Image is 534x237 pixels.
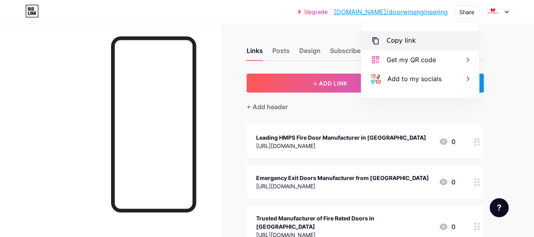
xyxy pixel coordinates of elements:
[256,133,426,142] div: Leading HMPS Fire Door Manufacturer in [GEOGRAPHIC_DATA]
[439,177,455,187] div: 0
[439,222,455,231] div: 0
[272,46,290,60] div: Posts
[387,36,416,46] div: Copy link
[330,46,366,60] div: Subscribers
[298,9,328,15] a: Upgrade
[299,46,321,60] div: Design
[256,174,429,182] div: Emergency Exit Doors Manufacturer from [GEOGRAPHIC_DATA]
[256,142,426,150] div: [URL][DOMAIN_NAME]
[256,214,432,231] div: Trusted Manufacturer of Fire Rated Doors in [GEOGRAPHIC_DATA]
[313,80,347,87] span: + ADD LINK
[387,74,442,83] div: Add to my socials
[439,137,455,146] div: 0
[334,7,448,17] a: [DOMAIN_NAME]/doorwinengineering
[256,182,429,190] div: [URL][DOMAIN_NAME]
[387,55,436,64] div: Get my QR code
[485,4,500,19] img: doorwinengineering
[247,46,263,60] div: Links
[459,8,474,16] div: Share
[247,74,415,93] button: + ADD LINK
[247,102,288,112] div: + Add header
